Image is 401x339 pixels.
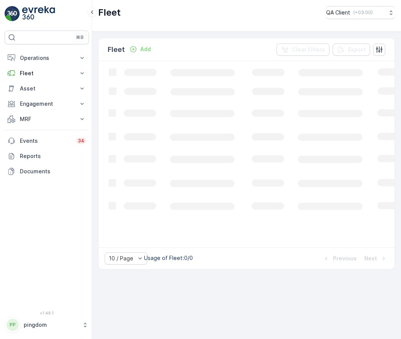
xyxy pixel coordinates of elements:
[144,254,193,262] p: Usage of Fleet : 0/0
[5,133,89,149] a: Events34
[292,46,325,53] p: Clear Filters
[322,254,357,263] button: Previous
[5,6,20,21] img: logo
[20,85,74,92] p: Asset
[5,50,89,66] button: Operations
[6,319,19,331] div: PP
[5,164,89,179] a: Documents
[5,66,89,81] button: Fleet
[348,46,365,53] p: Export
[126,45,154,54] button: Add
[24,321,78,329] p: pingdom
[5,96,89,111] button: Engagement
[20,100,74,108] p: Engagement
[5,111,89,127] button: MRF
[20,137,72,145] p: Events
[364,254,388,263] button: Next
[22,6,55,21] img: logo_light-DOdMpM7g.png
[76,34,84,40] p: ⌘B
[108,44,125,55] p: Fleet
[353,10,373,16] p: ( +03:00 )
[333,255,357,262] p: Previous
[364,255,377,262] p: Next
[5,149,89,164] a: Reports
[20,69,74,77] p: Fleet
[78,138,84,144] p: 34
[333,44,370,56] button: Export
[20,152,86,160] p: Reports
[326,6,395,19] button: QA Client(+03:00)
[326,9,350,16] p: QA Client
[5,317,89,333] button: PPpingdom
[98,6,121,19] p: Fleet
[20,115,74,123] p: MRF
[276,44,330,56] button: Clear Filters
[5,311,89,315] span: v 1.48.1
[20,54,74,62] p: Operations
[5,81,89,96] button: Asset
[140,45,151,53] p: Add
[20,168,86,175] p: Documents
